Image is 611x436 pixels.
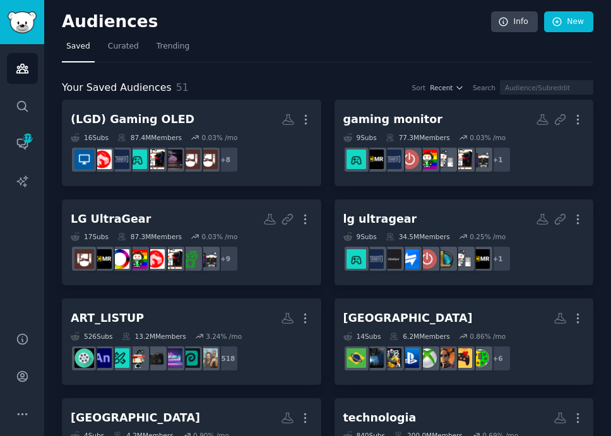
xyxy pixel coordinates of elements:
img: pcmasterrace [364,150,384,169]
div: + 1 [485,245,511,272]
img: adobeanimate [92,348,112,368]
a: lg ultragear9Subs34.5MMembers0.25% /mo+1pcmasterracebuildapcleagueoflegendsbuildapcsaleshardwares... [335,199,594,286]
img: ultrawidemasterrace [110,150,129,169]
img: battlestations [181,249,200,269]
img: buildapc [435,150,454,169]
div: 0.03 % /mo [201,133,237,142]
span: Saved [66,41,90,52]
div: + 8 [212,146,239,173]
div: + 6 [485,345,511,372]
img: Monitors [74,150,94,169]
div: 14 Sub s [343,332,381,341]
div: 0.03 % /mo [201,232,237,241]
span: Curated [108,41,139,52]
div: 9 Sub s [343,133,377,142]
img: PcBuild [453,150,472,169]
div: 0.03 % /mo [470,133,506,142]
a: Curated [104,37,143,62]
span: 51 [176,81,189,93]
a: ART_LISTUP526Subs13.2MMembers3.24% /mo+518MHSlidersphotopeaDankMemesMalayalamFujiGFXcavestoryrock... [62,298,321,385]
img: GummySearch logo [8,11,37,33]
div: Sort [412,83,426,92]
img: OLED [198,150,218,169]
img: OLED_Gaming [347,249,366,269]
div: Search [473,83,495,92]
div: ART_LISTUP [71,310,144,326]
a: [GEOGRAPHIC_DATA]14Subs6.2MMembers0.86% /mo+6hardwarebrasiljogatinagamesEculturaXboxBrasilplaysta... [335,298,594,385]
img: pcgaming [470,150,490,169]
div: + 518 [212,345,239,372]
button: Recent [430,83,464,92]
img: buildapc [453,249,472,269]
span: 477 [22,134,33,143]
img: brasilivre [347,348,366,368]
div: 77.3M Members [386,133,450,142]
div: 17 Sub s [71,232,109,241]
img: PcBuild [145,150,165,169]
img: hardwareswap [400,249,419,269]
div: 0.86 % /mo [470,332,506,341]
img: LGOLED [163,150,182,169]
a: Trending [152,37,194,62]
a: Info [491,11,538,33]
div: technologia [343,410,417,426]
img: gaming [417,150,437,169]
img: buildapcsales [400,150,419,169]
img: pcmasterrace [92,249,112,269]
img: rockpainting [110,348,129,368]
img: ultrawidemasterrace [364,249,384,269]
img: photopea [181,348,200,368]
a: New [544,11,593,33]
img: desksetup [145,249,165,269]
div: 3.24 % /mo [206,332,242,341]
img: 4kTV [181,150,200,169]
div: 9 Sub s [343,232,377,241]
div: 16 Sub s [71,133,109,142]
div: + 1 [485,146,511,173]
div: [GEOGRAPHIC_DATA] [343,310,473,326]
img: filmeseseries [364,348,384,368]
div: + 9 [212,245,239,272]
img: pcmasterrace [470,249,490,269]
img: buildapcsales [417,249,437,269]
img: LGUltraGearOfficial [382,249,401,269]
div: gaming monitor [343,112,442,127]
a: (LGD) Gaming OLED16Subs87.4MMembers0.03% /mo+8OLED4kTVLGOLEDPcBuildOLED_Gamingultrawidemasterrace... [62,100,321,186]
div: LG UltraGear [71,211,151,227]
img: MHSliders [198,348,218,368]
img: DankMemesMalayalam [163,348,182,368]
a: Saved [62,37,95,62]
div: 87.4M Members [117,133,182,142]
span: Your Saved Audiences [62,80,172,96]
img: pcgaming [198,249,218,269]
div: 13.2M Members [122,332,186,341]
img: FujiGFX [145,348,165,368]
img: playstationbrasil [400,348,419,368]
div: (LGD) Gaming OLED [71,112,194,127]
img: jogatina [453,348,472,368]
img: hardwarebrasil [470,348,490,368]
a: 477 [7,128,38,159]
div: lg ultragear [343,211,417,227]
img: gamesEcultura [435,348,454,368]
img: OLED [74,249,94,269]
img: oled_monitors [110,249,129,269]
div: 6.2M Members [389,332,449,341]
img: XboxBrasil [417,348,437,368]
img: OLED_Gaming [128,150,147,169]
h2: Audiences [62,12,491,32]
img: OLED_Gaming [347,150,366,169]
div: 87.3M Members [117,232,182,241]
a: gaming monitor9Subs77.3MMembers0.03% /mo+1pcgamingPcBuildbuildapcgamingbuildapcsalesultrawidemast... [335,100,594,186]
span: Trending [157,41,189,52]
span: Recent [430,83,453,92]
img: gaming [128,249,147,269]
img: jogosbrasil [382,348,401,368]
a: LG UltraGear17Subs87.3MMembers0.03% /mo+9pcgamingbattlestationsPcBuilddesksetupgamingoled_monitor... [62,199,321,286]
img: leagueoflegends [435,249,454,269]
img: ultrawidemasterrace [382,150,401,169]
img: cine [74,348,94,368]
div: 526 Sub s [71,332,113,341]
div: 34.5M Members [386,232,450,241]
img: desksetup [92,150,112,169]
